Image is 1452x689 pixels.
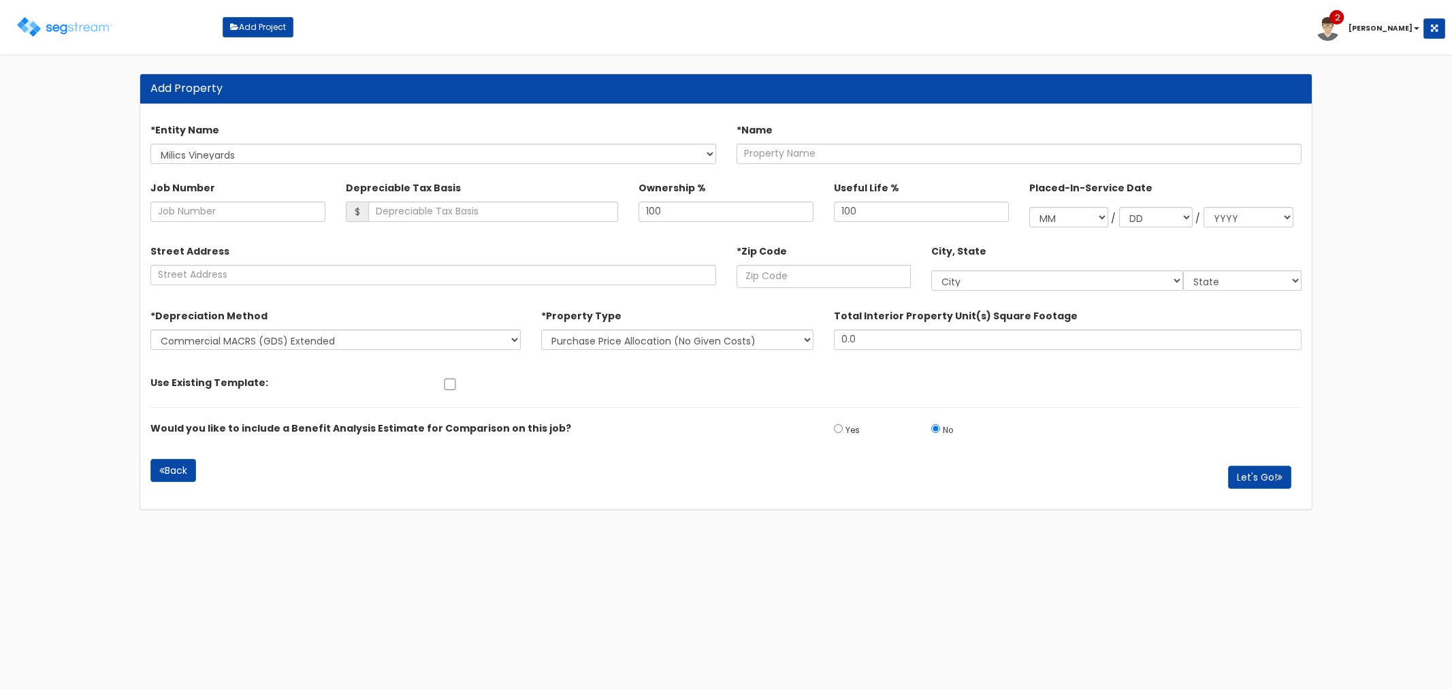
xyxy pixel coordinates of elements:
[150,240,229,258] label: Street Address
[737,118,773,137] label: *Name
[834,330,1302,350] input: total square foot
[1111,212,1116,225] div: /
[737,144,1302,164] input: Property Name
[150,118,219,137] label: *Entity Name
[1029,176,1152,195] label: Placed-In-Service Date
[834,304,1078,323] label: Total Interior Property Unit(s) Square Footage
[17,17,112,37] img: logo.png
[150,376,268,389] label: Use Existing Template:
[346,202,368,222] span: $
[150,304,268,323] label: *Depreciation Method
[931,240,986,258] label: City, State
[737,265,911,288] input: Zip Code
[845,425,860,436] small: Yes
[150,202,325,222] input: Job Number
[223,17,293,37] button: Add Project
[1228,466,1291,489] button: Let's Go!
[150,81,1302,97] div: Add Property
[639,176,706,195] label: Ownership %
[834,176,899,195] label: Useful Life %
[150,176,215,195] label: Job Number
[150,459,196,482] button: Back
[1349,23,1413,33] b: [PERSON_NAME]
[639,202,813,222] input: Ownership %
[541,304,622,323] label: *Property Type
[150,421,571,435] label: Would you like to include a Benefit Analysis Estimate for Comparison on this job?
[737,240,787,258] label: *Zip Code
[943,425,953,436] small: No
[346,176,461,195] label: Depreciable Tax Basis
[1335,12,1340,25] span: 2
[1316,17,1340,41] img: avatar.png
[368,202,618,222] input: Depreciable Tax Basis
[1195,212,1201,225] div: /
[834,202,1009,222] input: Useful Life %
[150,265,715,285] input: Street Address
